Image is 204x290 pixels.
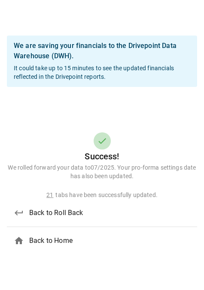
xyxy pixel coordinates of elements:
span: 21 [46,191,53,198]
span: check [97,136,107,146]
p: tabs have been successfully updated. [7,191,197,199]
span: Back to Home [29,236,190,246]
p: We rolled forward your data to 07/2025 . Your pro-forma settings date has also been updated. [7,163,197,180]
div: We are saving your financials to the Drivepoint Data Warehouse (DWH). [14,41,190,61]
span: keyboard_return [14,208,24,218]
h6: Success! [7,149,197,163]
div: It could take up to 15 minutes to see the updated financials reflected in the Drivepoint reports. [14,38,190,84]
span: Back to Roll Back [29,208,190,218]
span: home [14,236,24,246]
